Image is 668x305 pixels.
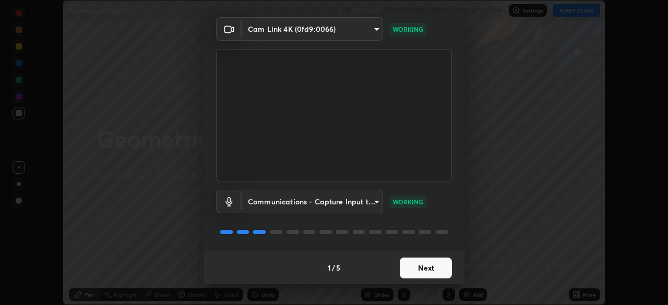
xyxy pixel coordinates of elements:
h4: 5 [336,262,340,273]
div: Cam Link 4K (0fd9:0066) [242,190,383,213]
h4: / [332,262,335,273]
h4: 1 [328,262,331,273]
button: Next [400,258,452,278]
p: WORKING [392,25,423,34]
div: Cam Link 4K (0fd9:0066) [242,17,383,41]
p: WORKING [392,197,423,206]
